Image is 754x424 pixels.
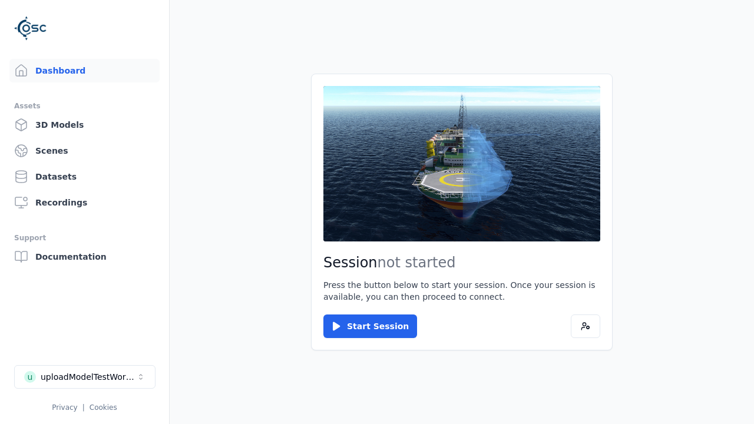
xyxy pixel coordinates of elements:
p: Press the button below to start your session. Once your session is available, you can then procee... [323,279,600,303]
button: Start Session [323,314,417,338]
a: Datasets [9,165,160,188]
div: uploadModelTestWorkspace [41,371,136,383]
a: Cookies [90,403,117,412]
span: not started [378,254,456,271]
a: Recordings [9,191,160,214]
img: Logo [14,12,47,45]
button: Select a workspace [14,365,156,389]
a: 3D Models [9,113,160,137]
a: Scenes [9,139,160,163]
div: Assets [14,99,155,113]
a: Documentation [9,245,160,269]
span: | [82,403,85,412]
a: Dashboard [9,59,160,82]
div: u [24,371,36,383]
h2: Session [323,253,600,272]
a: Privacy [52,403,77,412]
div: Support [14,231,155,245]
